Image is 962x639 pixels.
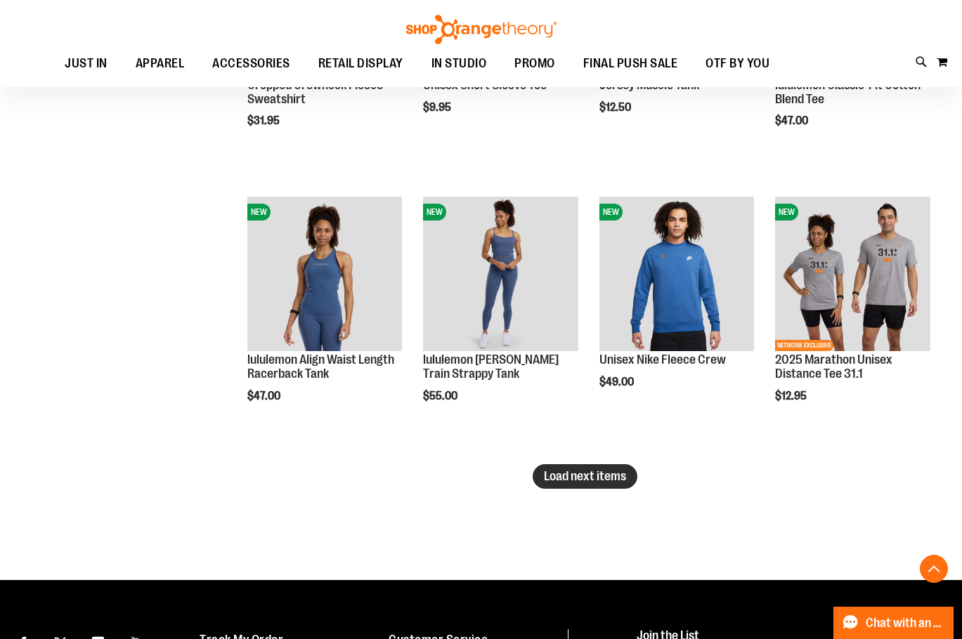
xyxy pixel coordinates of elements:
[247,197,403,354] a: lululemon Align Waist Length Racerback TankNEW
[775,78,925,106] a: lululemon Classic-Fit Cotton-Blend Tee
[775,114,810,127] span: $47.00
[423,78,547,92] a: Unisex Short Sleeve Tee
[768,190,937,438] div: product
[423,353,559,381] a: lululemon [PERSON_NAME] Train Strappy Tank
[599,197,755,354] a: Unisex Nike Fleece CrewNEW
[775,390,809,402] span: $12.95
[599,101,633,114] span: $12.50
[583,48,678,79] span: FINAL PUSH SALE
[416,190,585,438] div: product
[136,48,185,79] span: APPAREL
[423,197,578,352] img: lululemon Wunder Train Strappy Tank
[775,353,892,381] a: 2025 Marathon Unisex Distance Tee 31.1
[431,48,487,79] span: IN STUDIO
[247,204,271,220] span: NEW
[423,197,578,354] a: lululemon Wunder Train Strappy TankNEW
[920,555,948,583] button: Back To Top
[775,197,930,354] a: 2025 Marathon Unisex Distance Tee 31.1NEWNETWORK EXCLUSIVE
[544,469,626,483] span: Load next items
[592,190,762,424] div: product
[247,114,282,127] span: $31.95
[775,204,798,220] span: NEW
[514,48,555,79] span: PROMO
[599,353,726,367] a: Unisex Nike Fleece Crew
[423,101,453,114] span: $9.95
[775,340,833,351] span: NETWORK EXCLUSIVE
[247,390,282,402] span: $47.00
[247,197,403,352] img: lululemon Align Waist Length Racerback Tank
[423,390,460,402] span: $55.00
[533,464,637,489] button: Load next items
[599,78,699,92] a: Jersey Muscle Tank
[212,48,290,79] span: ACCESSORIES
[866,617,945,630] span: Chat with an Expert
[599,204,623,220] span: NEW
[247,353,394,381] a: lululemon Align Waist Length Racerback Tank
[775,197,930,352] img: 2025 Marathon Unisex Distance Tee 31.1
[833,607,954,639] button: Chat with an Expert
[706,48,769,79] span: OTF BY YOU
[65,48,108,79] span: JUST IN
[599,197,755,352] img: Unisex Nike Fleece Crew
[423,204,446,220] span: NEW
[318,48,403,79] span: RETAIL DISPLAY
[599,376,636,388] span: $49.00
[404,15,559,44] img: Shop Orangetheory
[240,190,410,438] div: product
[247,78,383,106] a: Cropped Crewneck Fleece Sweatshirt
